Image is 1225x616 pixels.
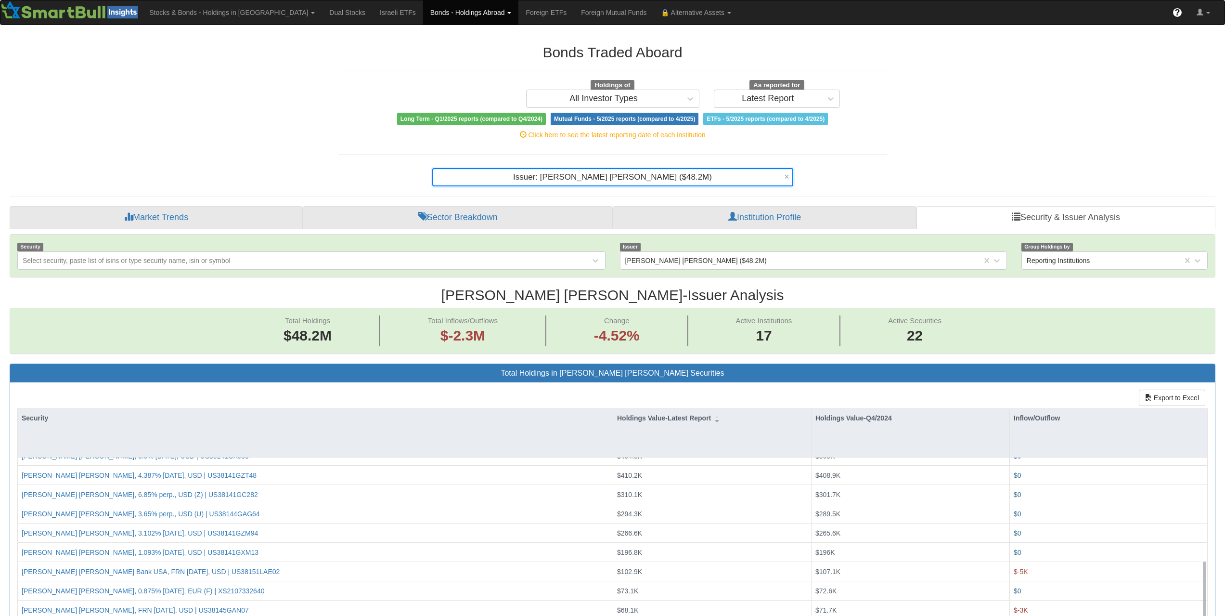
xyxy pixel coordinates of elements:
[1014,568,1028,576] span: $-5K
[613,409,811,427] div: Holdings Value-Latest Report
[749,80,804,91] span: As reported for
[613,206,916,229] a: Institution Profile
[625,256,767,265] div: [PERSON_NAME] [PERSON_NAME] ($48.2M)
[1021,243,1073,251] span: Group Holdings by
[1014,510,1021,518] span: $0
[1014,472,1021,479] span: $0
[742,94,794,104] div: Latest Report
[617,529,642,537] span: $266.6K
[815,568,840,576] span: $107.1K
[620,243,641,251] span: Issuer
[22,528,258,538] button: [PERSON_NAME] [PERSON_NAME], 3.102% [DATE], USD | US38141GZM94
[322,0,373,25] a: Dual Stocks
[784,172,789,181] span: ×
[1014,452,1021,460] span: $0
[888,316,941,325] span: Active Securities
[513,172,712,182] span: Issuer: ‎[PERSON_NAME] [PERSON_NAME] ‎($48.2M)‏
[1014,606,1028,614] span: $-3K
[22,490,258,499] button: [PERSON_NAME] [PERSON_NAME], 6.85% perp., USD (Z) | US38141GC282
[617,472,642,479] span: $410.2K
[784,169,792,185] span: Clear value
[815,452,835,460] span: $503K
[654,0,738,25] a: 🔒 Alternative Assets
[22,567,280,577] button: [PERSON_NAME] [PERSON_NAME] Bank USA, FRN [DATE], USD | US38151LAE02
[22,548,258,557] button: [PERSON_NAME] [PERSON_NAME], 1.093% [DATE], USD | US38141GXM13
[440,328,485,343] span: $-2.3M
[617,491,642,498] span: $310.1K
[703,113,828,125] span: ETFs - 5/2025 reports (compared to 4/2025)
[812,409,1009,427] div: Holdings Value-Q4/2024
[591,80,634,91] span: Holdings of
[574,0,654,25] a: Foreign Mutual Funds
[22,586,264,596] button: [PERSON_NAME] [PERSON_NAME], 0.875% [DATE], EUR (F) | XS2107332640
[428,316,498,325] span: Total Inflows/Outflows
[423,0,519,25] a: Bonds - Holdings Abroad
[736,316,792,325] span: Active Institutions
[736,326,792,346] span: 17
[815,472,840,479] span: $408.9K
[617,568,642,576] span: $102.9K
[22,471,257,480] button: [PERSON_NAME] [PERSON_NAME], 4.387% [DATE], USD | US38141GZT48
[18,409,613,427] div: Security
[1165,0,1189,25] a: ?
[1139,390,1205,406] button: Export to Excel
[617,452,642,460] span: $454.8K
[617,510,642,518] span: $294.3K
[815,491,840,498] span: $301.7K
[10,287,1215,303] h2: [PERSON_NAME] [PERSON_NAME] - Issuer Analysis
[518,0,574,25] a: Foreign ETFs
[373,0,423,25] a: Israeli ETFs
[284,328,332,343] span: $48.2M
[815,587,837,595] span: $72.6K
[10,206,303,229] a: Market Trends
[142,0,322,25] a: Stocks & Bonds - Holdings in [GEOGRAPHIC_DATA]
[303,206,613,229] a: Sector Breakdown
[815,549,835,556] span: $196K
[0,0,142,20] img: Smartbull
[551,113,698,125] span: Mutual Funds - 5/2025 reports (compared to 4/2025)
[604,316,630,325] span: Change
[569,94,638,104] div: All Investor Types
[1014,529,1021,537] span: $0
[1175,8,1180,17] span: ?
[617,549,642,556] span: $196.8K
[815,606,837,614] span: $71.7K
[1027,256,1090,265] div: Reporting Institutions
[22,605,249,615] button: [PERSON_NAME] [PERSON_NAME], FRN [DATE], USD | US38145GAN07
[338,44,887,60] h2: Bonds Traded Aboard
[1014,491,1021,498] span: $0
[815,510,840,518] span: $289.5K
[23,256,231,265] div: Select security, paste list of isins or type security name, isin or symbol
[22,509,260,519] button: [PERSON_NAME] [PERSON_NAME], 3.65% perp., USD (U) | US38144GAG64
[815,529,840,537] span: $265.6K
[888,326,941,346] span: 22
[1014,587,1021,595] span: $0
[1014,549,1021,556] span: $0
[17,243,43,251] span: Security
[397,113,546,125] span: Long Term - Q1/2025 reports (compared to Q4/2024)
[617,606,638,614] span: $68.1K
[916,206,1215,229] a: Security & Issuer Analysis
[285,316,330,325] span: Total Holdings
[617,587,638,595] span: $73.1K
[1010,409,1207,427] div: Inflow/Outflow
[17,369,1208,378] h3: Total Holdings in [PERSON_NAME] [PERSON_NAME] Securities
[331,130,894,140] div: Click here to see the latest reporting date of each institution
[594,326,640,346] span: -4.52%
